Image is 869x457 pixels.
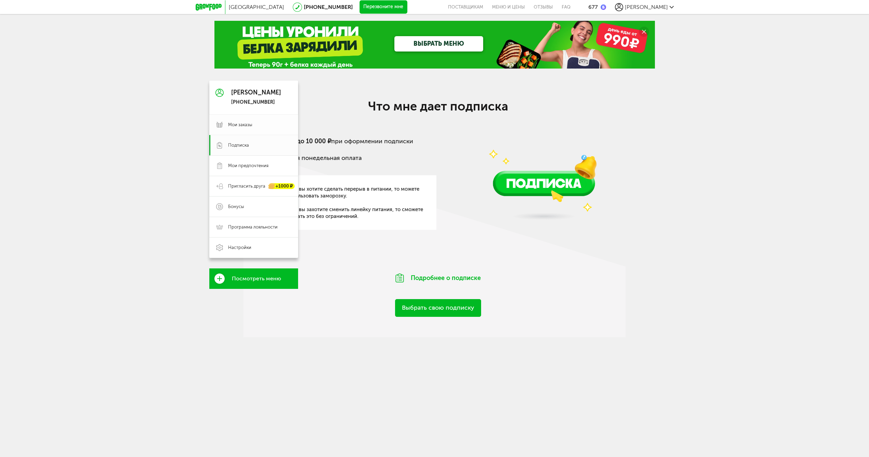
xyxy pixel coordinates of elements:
span: Мои заказы [228,122,252,128]
span: Программа лояльности [228,224,278,230]
span: Бонусы [228,204,244,210]
a: ВЫБРАТЬ МЕНЮ [394,36,483,51]
a: Пригласить друга +1000 ₽ [209,176,298,196]
img: bonus_b.cdccf46.png [601,4,606,10]
span: [GEOGRAPHIC_DATA] [229,4,284,10]
div: 677 [588,4,598,10]
div: Подробнее о подписке [377,265,500,291]
div: [PERSON_NAME] [231,89,281,96]
span: Мои предпочтения [228,163,268,169]
span: Если вы хотите сделать перерыв в питании, то можете использовать заморозку. Если вы захотите смен... [286,186,426,220]
button: Перезвоните мне [360,0,407,14]
a: Подписка [209,135,298,156]
a: Бонусы [209,196,298,217]
span: Посмотреть меню [232,276,281,282]
h2: Что мне дает подписка [302,99,575,114]
a: Выбрать свою подписку [395,299,481,316]
span: Настройки [228,245,251,251]
span: Скидку при оформлении подписки [275,137,413,145]
div: +1000 ₽ [269,183,295,189]
span: Удобная понедельная оплата [275,154,362,162]
span: Подписка [228,142,249,148]
a: Программа лояльности [209,217,298,237]
a: Посмотреть меню [209,268,298,289]
a: Мои предпочтения [209,156,298,176]
span: [PERSON_NAME] [625,4,668,10]
b: до 10 000 ₽ [297,137,331,145]
a: [PHONE_NUMBER] [304,4,353,10]
span: Пригласить друга [228,183,265,189]
a: Мои заказы [209,115,298,135]
div: [PHONE_NUMBER] [231,99,281,105]
img: vUQQD42TP1CeN4SU.png [471,98,617,227]
a: Настройки [209,237,298,258]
